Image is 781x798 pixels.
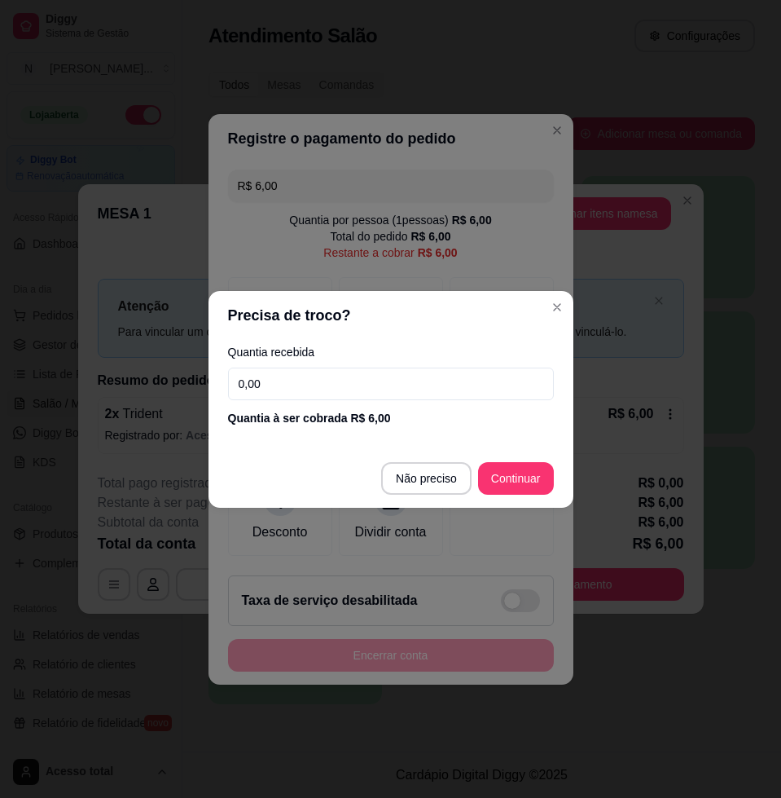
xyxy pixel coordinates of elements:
[228,410,554,426] div: Quantia à ser cobrada R$ 6,00
[208,291,573,340] header: Precisa de troco?
[228,346,554,358] label: Quantia recebida
[381,462,472,495] button: Não preciso
[478,462,554,495] button: Continuar
[544,294,570,320] button: Close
